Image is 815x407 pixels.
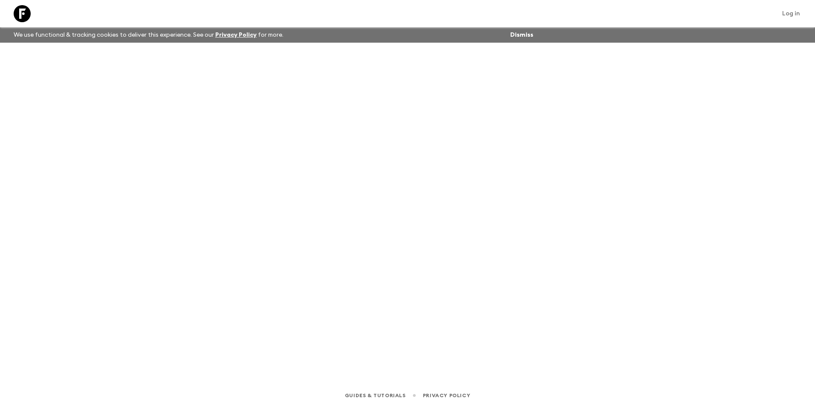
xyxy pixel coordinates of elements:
a: Privacy Policy [423,391,470,400]
a: Log in [777,8,805,20]
a: Guides & Tutorials [345,391,406,400]
button: Dismiss [508,29,535,41]
a: Privacy Policy [215,32,257,38]
p: We use functional & tracking cookies to deliver this experience. See our for more. [10,27,287,43]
